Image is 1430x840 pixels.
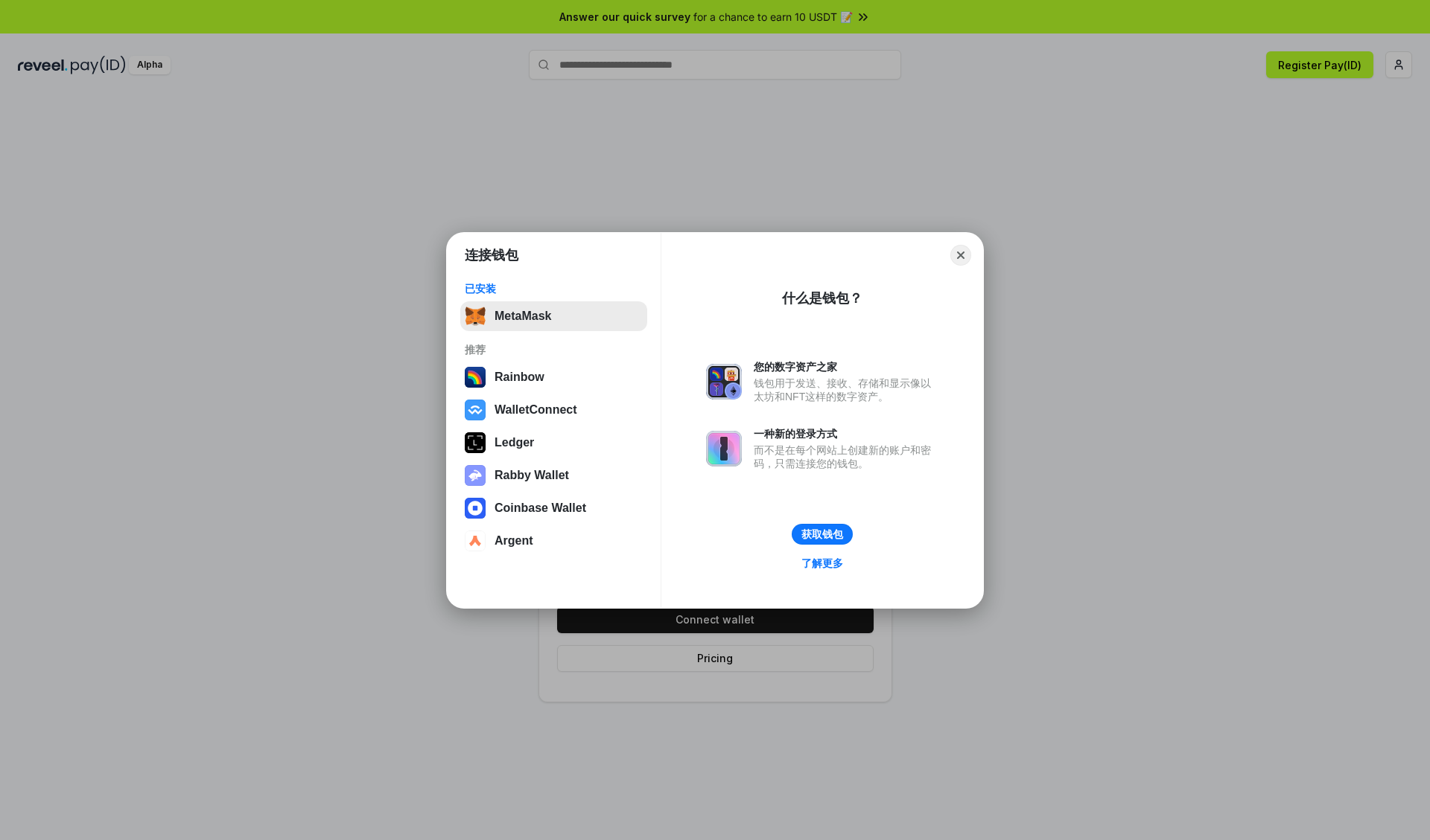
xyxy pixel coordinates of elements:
[495,501,586,515] div: Coinbase Wallet
[495,469,569,482] div: Rabby Wallet
[706,431,742,467] img: svg+xml,%3Csvg%20xmlns%3D%22http%3A%2F%2Fwww.w3.org%2F2000%2Fsvg%22%20fill%3D%22none%22%20viewBox...
[460,428,647,458] button: Ledger
[460,301,647,331] button: MetaMask
[465,282,643,295] div: 已安装
[706,364,742,400] img: svg+xml,%3Csvg%20xmlns%3D%22http%3A%2F%2Fwww.w3.org%2F2000%2Fsvg%22%20fill%3D%22none%22%20viewBox...
[495,371,544,384] div: Rainbow
[465,367,486,388] img: svg+xml,%3Csvg%20width%3D%22120%22%20height%3D%22120%22%20viewBox%3D%220%200%20120%20120%22%20fil...
[465,432,486,453] img: svg+xml,%3Csvg%20xmlns%3D%22http%3A%2F%2Fwww.w3.org%2F2000%2Fsvg%22%20width%3D%2228%22%20height%3...
[495,534,533,548] div: Argent
[460,493,647,523] button: Coinbase Wallet
[465,498,486,519] img: svg+xml,%3Csvg%20width%3D%2228%22%20height%3D%2228%22%20viewBox%3D%220%200%2028%2028%22%20fill%3D...
[465,306,486,327] img: svg+xml,%3Csvg%20fill%3D%22none%22%20height%3D%2233%22%20viewBox%3D%220%200%2035%2033%22%20width%...
[792,524,853,545] button: 获取钱包
[460,461,647,490] button: Rabby Wallet
[950,245,971,266] button: Close
[465,465,486,486] img: svg+xml,%3Csvg%20xmlns%3D%22http%3A%2F%2Fwww.w3.org%2F2000%2Fsvg%22%20fill%3D%22none%22%20viewBox...
[460,395,647,425] button: WalletConnect
[754,376,938,403] div: 钱包用于发送、接收、存储和显示像以太坊和NFT这样的数字资产。
[465,400,486,420] img: svg+xml,%3Csvg%20width%3D%2228%22%20height%3D%2228%22%20viewBox%3D%220%200%2028%2028%22%20fill%3D...
[801,557,843,570] div: 了解更多
[754,427,938,440] div: 一种新的登录方式
[465,246,518,264] h1: 连接钱包
[792,554,852,573] a: 了解更多
[460,526,647,556] button: Argent
[460,362,647,392] button: Rainbow
[782,289,862,307] div: 什么是钱包？
[465,343,643,356] div: 推荐
[754,443,938,470] div: 而不是在每个网站上创建新的账户和密码，只需连接您的钱包。
[495,403,577,417] div: WalletConnect
[495,310,551,323] div: MetaMask
[754,360,938,373] div: 您的数字资产之家
[801,528,843,541] div: 获取钱包
[465,530,486,551] img: svg+xml,%3Csvg%20width%3D%2228%22%20height%3D%2228%22%20viewBox%3D%220%200%2028%2028%22%20fill%3D...
[495,436,534,449] div: Ledger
